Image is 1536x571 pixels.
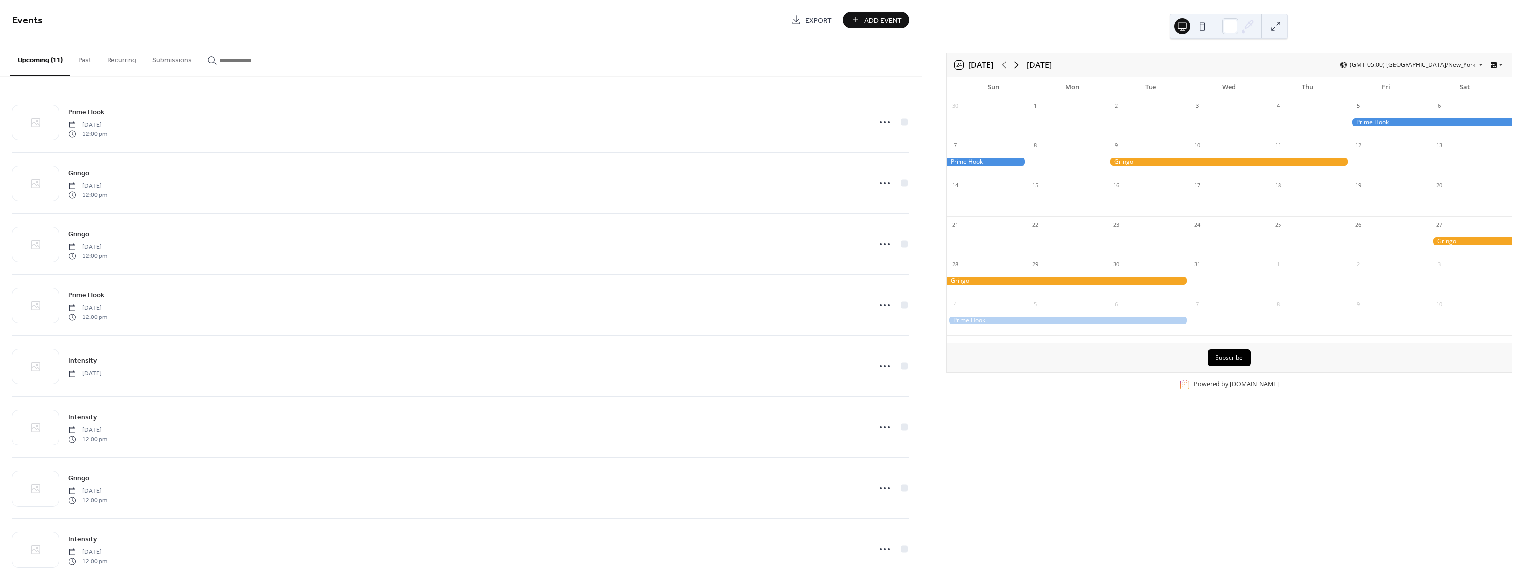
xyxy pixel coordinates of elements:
[68,412,97,423] span: Intensity
[68,182,107,190] span: [DATE]
[1273,299,1283,310] div: 8
[1273,180,1283,191] div: 18
[1230,380,1279,388] a: [DOMAIN_NAME]
[68,243,107,252] span: [DATE]
[950,220,960,231] div: 21
[1434,180,1445,191] div: 20
[68,557,107,566] span: 12:00 pm
[1273,101,1283,112] div: 4
[1434,220,1445,231] div: 27
[68,228,89,240] a: Gringo
[68,411,97,423] a: Intensity
[1030,180,1041,191] div: 15
[1350,62,1475,68] span: (GMT-05:00) [GEOGRAPHIC_DATA]/New_York
[68,107,104,118] span: Prime Hook
[1347,77,1425,97] div: Fri
[1194,380,1279,388] div: Powered by
[1434,259,1445,270] div: 3
[947,317,1189,325] div: Prime Hook
[950,140,960,151] div: 7
[1111,220,1122,231] div: 23
[1192,220,1203,231] div: 24
[1431,237,1512,246] div: Gringo
[1192,180,1203,191] div: 17
[1192,299,1203,310] div: 7
[68,190,107,199] span: 12:00 pm
[68,289,104,301] a: Prime Hook
[1273,140,1283,151] div: 11
[950,101,960,112] div: 30
[1190,77,1268,97] div: Wed
[955,77,1033,97] div: Sun
[1353,220,1364,231] div: 26
[68,548,107,557] span: [DATE]
[947,158,1027,166] div: Prime Hook
[1192,101,1203,112] div: 3
[1434,299,1445,310] div: 10
[843,12,909,28] button: Add Event
[68,229,89,240] span: Gringo
[68,168,89,179] span: Gringo
[1192,140,1203,151] div: 10
[1111,259,1122,270] div: 30
[144,40,199,75] button: Submissions
[1111,299,1122,310] div: 6
[1030,299,1041,310] div: 5
[1030,140,1041,151] div: 8
[68,106,104,118] a: Prime Hook
[68,496,107,505] span: 12:00 pm
[68,304,107,313] span: [DATE]
[70,40,99,75] button: Past
[1027,59,1052,71] div: [DATE]
[68,473,89,484] span: Gringo
[1108,158,1350,166] div: Gringo
[1353,140,1364,151] div: 12
[950,299,960,310] div: 4
[68,121,107,129] span: [DATE]
[1030,259,1041,270] div: 29
[68,472,89,484] a: Gringo
[1353,259,1364,270] div: 2
[1208,349,1251,366] button: Subscribe
[1425,77,1504,97] div: Sat
[1030,220,1041,231] div: 22
[68,252,107,260] span: 12:00 pm
[12,11,43,30] span: Events
[68,534,97,545] span: Intensity
[99,40,144,75] button: Recurring
[1030,101,1041,112] div: 1
[947,277,1189,285] div: Gringo
[1273,259,1283,270] div: 1
[784,12,839,28] a: Export
[950,259,960,270] div: 28
[10,40,70,76] button: Upcoming (11)
[68,167,89,179] a: Gringo
[68,356,97,366] span: Intensity
[68,355,97,366] a: Intensity
[1273,220,1283,231] div: 25
[1111,77,1190,97] div: Tue
[1353,101,1364,112] div: 5
[1353,299,1364,310] div: 9
[68,313,107,321] span: 12:00 pm
[1111,101,1122,112] div: 2
[1434,140,1445,151] div: 13
[1268,77,1346,97] div: Thu
[1434,101,1445,112] div: 6
[864,15,902,26] span: Add Event
[68,435,107,444] span: 12:00 pm
[1350,118,1512,127] div: Prime Hook
[1192,259,1203,270] div: 31
[68,290,104,301] span: Prime Hook
[950,180,960,191] div: 14
[68,487,107,496] span: [DATE]
[1111,140,1122,151] div: 9
[805,15,832,26] span: Export
[1353,180,1364,191] div: 19
[68,426,107,435] span: [DATE]
[68,369,102,378] span: [DATE]
[951,58,997,72] button: 24[DATE]
[68,533,97,545] a: Intensity
[68,129,107,138] span: 12:00 pm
